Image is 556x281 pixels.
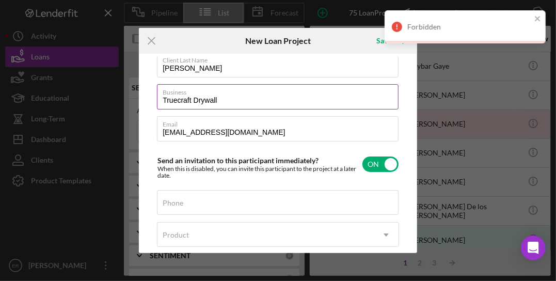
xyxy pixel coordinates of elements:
div: Forbidden [407,23,531,31]
div: When this is disabled, you can invite this participant to the project at a later date. [157,165,362,180]
h6: New Loan Project [245,36,311,45]
button: close [534,14,542,24]
label: Send an invitation to this participant immediately? [157,156,319,165]
div: Product [163,231,189,239]
label: Business [163,85,399,96]
div: Save [376,30,391,51]
label: Phone [163,199,183,207]
button: Save [366,30,417,51]
label: Email [163,117,399,128]
label: Client Last Name [163,53,399,64]
div: Open Intercom Messenger [521,236,546,260]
